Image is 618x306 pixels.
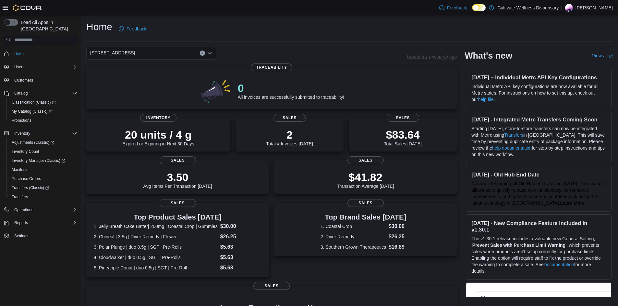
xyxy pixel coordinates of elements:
[14,64,24,70] span: Users
[14,207,33,212] span: Operations
[220,254,261,261] dd: $5.63
[497,4,559,12] p: Cultivate Wellness Dispensary
[9,148,42,155] a: Inventory Count
[9,166,31,174] a: Manifests
[220,222,261,230] dd: $30.00
[1,218,80,227] button: Reports
[238,82,344,95] p: 0
[9,157,77,164] span: Inventory Manager (Classic)
[1,129,80,138] button: Inventory
[12,206,36,214] button: Operations
[12,130,77,137] span: Inventory
[12,140,54,145] span: Adjustments (Classic)
[337,171,394,184] p: $41.82
[86,20,112,33] h1: Home
[13,5,42,11] img: Cova
[6,138,80,147] a: Adjustments (Classic)
[9,108,77,115] span: My Catalog (Classic)
[12,109,53,114] span: My Catalog (Classic)
[123,128,194,141] p: 20 units / 4 g
[12,167,28,172] span: Manifests
[576,4,613,12] p: [PERSON_NAME]
[471,181,604,206] span: Cova will be turning off Old Hub next year on [DATE]. This change allows us to quickly release ne...
[347,156,384,164] span: Sales
[12,232,31,240] a: Settings
[12,158,65,163] span: Inventory Manager (Classic)
[14,51,25,57] span: Home
[12,89,77,97] span: Catalog
[6,156,80,165] a: Inventory Manager (Classic)
[544,262,574,267] a: Documentation
[14,91,28,96] span: Catalog
[238,82,344,100] div: All invoices are successfully submitted to traceability!
[12,76,77,84] span: Customers
[207,51,212,56] button: Open list of options
[471,220,606,233] h3: [DATE] - New Compliance Feature Included in v1.30.1
[592,53,613,58] a: View allExternal link
[6,165,80,174] button: Manifests
[200,51,205,56] button: Clear input
[9,139,57,146] a: Adjustments (Classic)
[9,193,30,201] a: Transfers
[437,1,469,14] a: Feedback
[1,205,80,214] button: Operations
[478,97,493,102] a: help file
[9,117,34,124] a: Promotions
[9,184,52,192] a: Transfers (Classic)
[12,176,41,181] span: Purchase Orders
[6,107,80,116] a: My Catalog (Classic)
[6,192,80,201] button: Transfers
[9,193,77,201] span: Transfers
[143,171,212,189] div: Avg Items Per Transaction [DATE]
[609,54,613,58] svg: External link
[347,199,384,207] span: Sales
[12,206,77,214] span: Operations
[127,26,146,32] span: Feedback
[321,223,386,230] dt: 1. Coastal Crop
[18,19,77,32] span: Load All Apps in [GEOGRAPHIC_DATA]
[337,171,394,189] div: Transaction Average [DATE]
[9,117,77,124] span: Promotions
[14,131,30,136] span: Inventory
[14,78,33,83] span: Customers
[12,232,77,240] span: Settings
[220,243,261,251] dd: $5.63
[384,128,421,146] div: Total Sales [DATE]
[4,46,77,257] nav: Complex example
[471,171,606,178] h3: [DATE] - Old Hub End Date
[9,108,55,115] a: My Catalog (Classic)
[387,114,419,122] span: Sales
[94,233,217,240] dt: 2. Chineal | 3.5g | River Remedy | Flower
[9,175,44,183] a: Purchase Orders
[1,49,80,58] button: Home
[321,213,410,221] h3: Top Brand Sales [DATE]
[9,98,58,106] a: Classification (Classic)
[471,74,606,81] h3: [DATE] – Individual Metrc API Key Configurations
[94,213,261,221] h3: Top Product Sales [DATE]
[1,231,80,241] button: Settings
[6,183,80,192] a: Transfers (Classic)
[6,174,80,183] button: Purchase Orders
[560,200,585,206] a: Learn More
[492,145,532,151] a: help documentation
[12,219,77,227] span: Reports
[90,49,135,57] span: [STREET_ADDRESS]
[220,264,261,272] dd: $5.63
[9,175,77,183] span: Purchase Orders
[471,116,606,123] h3: [DATE] - Integrated Metrc Transfers Coming Soon
[465,51,512,61] h2: What's new
[407,54,457,60] p: Updated 1 minute(s) ago
[94,254,217,261] dt: 4. Cloudwalker | duo 0.5g | SGT | Pre-Rolls
[471,125,606,158] p: Starting [DATE], store-to-store transfers can now be integrated with Metrc using in [GEOGRAPHIC_D...
[12,76,36,84] a: Customers
[12,63,77,71] span: Users
[471,83,606,103] p: Individual Metrc API key configurations are now available for all Metrc states. For instructions ...
[12,219,30,227] button: Reports
[472,243,565,248] strong: Prevent Sales with Purchase Limit Warning
[266,128,313,141] p: 2
[12,194,28,199] span: Transfers
[123,128,194,146] div: Expired or Expiring in Next 30 Days
[273,114,306,122] span: Sales
[6,98,80,107] a: Classification (Classic)
[9,148,77,155] span: Inventory Count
